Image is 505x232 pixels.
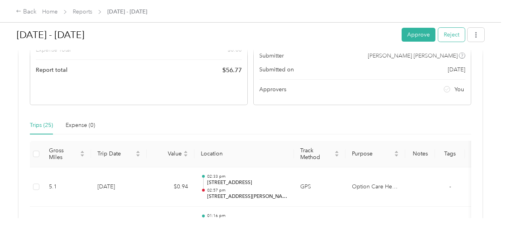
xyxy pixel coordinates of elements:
span: caret-up [394,150,399,154]
h1: Aug 1 - 31, 2025 [17,25,396,44]
span: Value [153,150,182,157]
th: Location [194,141,294,167]
span: caret-up [80,150,85,154]
iframe: Everlance-gr Chat Button Frame [460,188,505,232]
span: caret-up [136,150,140,154]
span: caret-down [334,153,339,158]
div: Trips (25) [30,121,53,130]
th: Notes [405,141,435,167]
span: caret-down [136,153,140,158]
td: 5.1 [43,167,91,207]
span: You [454,85,464,94]
span: Gross Miles [49,147,78,161]
span: caret-up [334,150,339,154]
span: [DATE] [448,65,465,74]
p: [STREET_ADDRESS][PERSON_NAME] [207,193,287,200]
span: Trip Date [97,150,134,157]
div: Expense (0) [66,121,95,130]
div: Back [16,7,37,17]
th: Track Method [294,141,346,167]
p: 02:57 pm [207,188,287,193]
span: Track Method [300,147,333,161]
span: Approvers [259,85,286,94]
p: 02:33 pm [207,174,287,179]
span: $ 56.77 [222,65,242,75]
button: Reject [438,28,465,42]
span: Purpose [352,150,392,157]
span: caret-up [183,150,188,154]
td: $0.94 [147,167,194,207]
span: - [449,183,451,190]
th: Purpose [346,141,405,167]
span: caret-down [394,153,399,158]
th: Tags [435,141,465,167]
span: caret-down [80,153,85,158]
span: Submitted on [259,65,294,74]
p: 01:16 pm [207,213,287,219]
span: caret-down [183,153,188,158]
td: Option Care Health [346,167,405,207]
td: [DATE] [91,167,147,207]
th: Trip Date [91,141,147,167]
a: Home [42,8,58,15]
td: GPS [294,167,346,207]
span: [DATE] - [DATE] [107,8,147,16]
span: Report total [36,66,68,74]
th: Gross Miles [43,141,91,167]
p: [STREET_ADDRESS] [207,179,287,186]
th: Value [147,141,194,167]
button: Approve [402,28,435,42]
a: Reports [73,8,92,15]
